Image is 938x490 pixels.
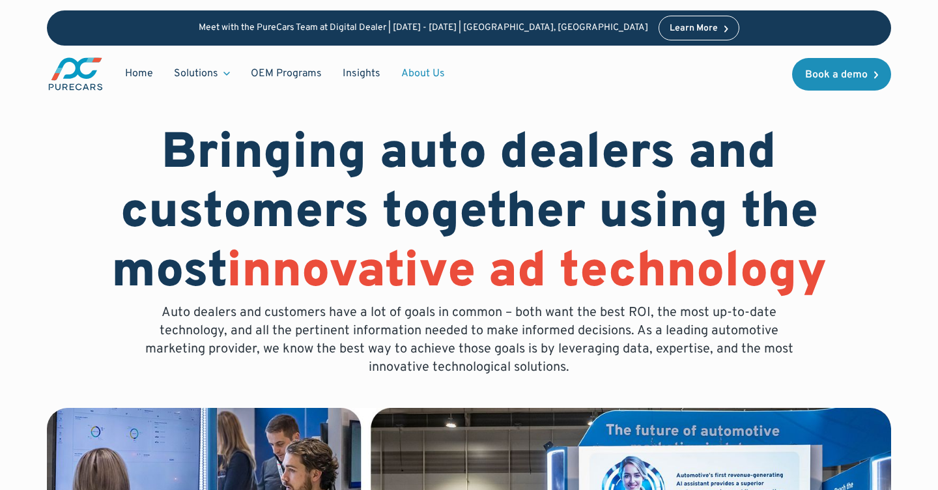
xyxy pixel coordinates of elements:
div: Solutions [174,66,218,81]
span: innovative ad technology [227,242,827,304]
a: OEM Programs [240,61,332,86]
a: Learn More [659,16,739,40]
a: Home [115,61,163,86]
div: Solutions [163,61,240,86]
h1: Bringing auto dealers and customers together using the most [47,125,891,304]
div: Learn More [670,24,718,33]
p: Auto dealers and customers have a lot of goals in common – both want the best ROI, the most up-to... [135,304,803,377]
a: Book a demo [792,58,891,91]
a: main [47,56,104,92]
p: Meet with the PureCars Team at Digital Dealer | [DATE] - [DATE] | [GEOGRAPHIC_DATA], [GEOGRAPHIC_... [199,23,648,34]
a: About Us [391,61,455,86]
a: Insights [332,61,391,86]
img: purecars logo [47,56,104,92]
div: Book a demo [805,70,868,80]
